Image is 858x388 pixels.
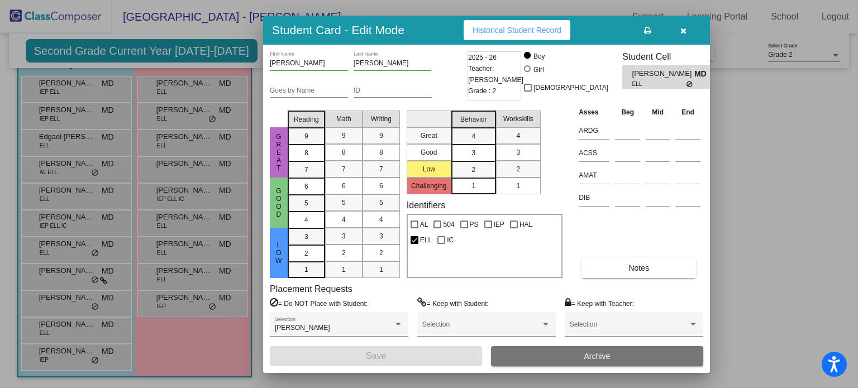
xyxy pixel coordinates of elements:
[470,218,479,231] span: PS
[304,148,308,158] span: 8
[628,264,649,272] span: Notes
[379,181,383,191] span: 6
[270,346,482,366] button: Save
[673,106,703,118] th: End
[468,52,497,63] span: 2025 - 26
[579,122,609,139] input: assessment
[379,147,383,157] span: 8
[576,106,612,118] th: Asses
[379,265,383,275] span: 1
[622,51,719,62] h3: Student Cell
[473,26,561,35] span: Historical Student Record
[379,214,383,224] span: 4
[503,114,533,124] span: Workskills
[460,114,487,124] span: Behavior
[420,233,432,247] span: ELL
[632,80,687,88] span: ELL
[342,265,346,275] span: 1
[304,215,308,225] span: 4
[342,231,346,241] span: 3
[342,147,346,157] span: 8
[579,145,609,161] input: assessment
[336,114,351,124] span: Math
[565,298,634,309] label: = Keep with Teacher:
[379,231,383,241] span: 3
[516,181,520,191] span: 1
[379,198,383,208] span: 5
[304,198,308,208] span: 5
[632,68,694,80] span: [PERSON_NAME]
[471,165,475,175] span: 2
[274,241,284,265] span: Low
[366,351,386,361] span: Save
[342,164,346,174] span: 7
[304,248,308,258] span: 2
[270,87,348,95] input: goes by name
[494,218,504,231] span: IEP
[272,23,404,37] h3: Student Card - Edit Mode
[407,200,445,210] label: Identifiers
[274,133,284,172] span: Great
[274,187,284,218] span: Good
[533,51,545,61] div: Boy
[270,284,352,294] label: Placement Requests
[579,189,609,206] input: assessment
[643,106,673,118] th: Mid
[464,20,570,40] button: Historical Student Record
[304,181,308,191] span: 6
[443,218,454,231] span: 504
[491,346,703,366] button: Archive
[342,131,346,141] span: 9
[342,181,346,191] span: 6
[379,164,383,174] span: 7
[516,131,520,141] span: 4
[516,147,520,157] span: 3
[342,214,346,224] span: 4
[579,167,609,184] input: assessment
[304,131,308,141] span: 9
[471,131,475,141] span: 4
[379,131,383,141] span: 9
[270,298,368,309] label: = Do NOT Place with Student:
[468,85,496,97] span: Grade : 2
[379,248,383,258] span: 2
[417,298,489,309] label: = Keep with Student:
[342,198,346,208] span: 5
[304,265,308,275] span: 1
[294,114,319,124] span: Reading
[371,114,392,124] span: Writing
[519,218,532,231] span: HAL
[694,68,710,80] span: MD
[342,248,346,258] span: 2
[471,148,475,158] span: 3
[581,258,696,278] button: Notes
[516,164,520,174] span: 2
[468,63,523,85] span: Teacher: [PERSON_NAME]
[584,352,611,361] span: Archive
[275,324,330,332] span: [PERSON_NAME]
[447,233,454,247] span: IC
[304,232,308,242] span: 3
[533,81,608,94] span: [DEMOGRAPHIC_DATA]
[471,181,475,191] span: 1
[612,106,643,118] th: Beg
[533,65,544,75] div: Girl
[420,218,428,231] span: AL
[304,165,308,175] span: 7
